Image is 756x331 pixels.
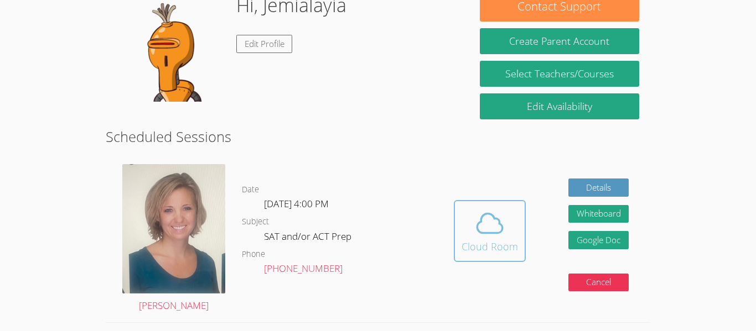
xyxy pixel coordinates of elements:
button: Cancel [568,274,629,292]
a: Edit Availability [480,93,639,119]
div: Cloud Room [462,239,518,254]
span: [DATE] 4:00 PM [264,197,329,210]
a: [PHONE_NUMBER] [264,262,343,275]
button: Cloud Room [454,200,526,262]
a: Select Teachers/Courses [480,61,639,87]
dt: Phone [242,248,265,261]
a: Details [568,178,629,197]
dt: Subject [242,215,269,229]
a: Google Doc [568,231,629,249]
button: Whiteboard [568,205,629,223]
a: [PERSON_NAME] [122,164,225,314]
img: avatar.png [122,164,225,293]
dd: SAT and/or ACT Prep [264,229,354,248]
dt: Date [242,183,259,197]
button: Create Parent Account [480,28,639,54]
a: Edit Profile [236,35,293,53]
h2: Scheduled Sessions [106,126,650,147]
